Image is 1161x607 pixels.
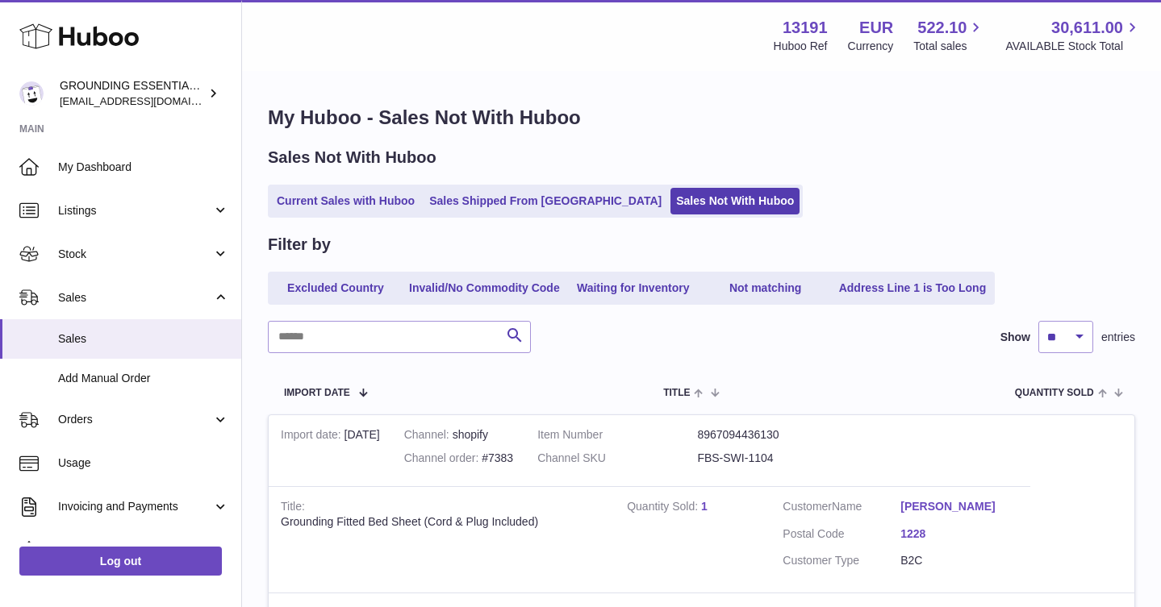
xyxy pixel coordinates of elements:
[404,427,513,443] div: shopify
[269,415,392,486] td: [DATE]
[783,553,900,568] dt: Customer Type
[1000,330,1030,345] label: Show
[783,17,828,39] strong: 13191
[900,499,1018,514] a: [PERSON_NAME]
[900,526,1018,542] a: 1228
[774,39,828,54] div: Huboo Ref
[1051,17,1123,39] span: 30,611.00
[833,275,992,301] a: Address Line 1 is Too Long
[19,547,222,576] a: Log out
[697,427,857,443] dd: 8967094436130
[783,526,900,546] dt: Postal Code
[268,147,436,168] h2: Sales Not With Huboo
[627,500,701,517] strong: Quantity Sold
[1101,330,1135,345] span: entries
[404,451,513,466] div: #7383
[19,81,44,106] img: espenwkopperud@gmail.com
[1005,17,1142,54] a: 30,611.00 AVAILABLE Stock Total
[284,388,350,398] span: Import date
[58,499,212,514] span: Invoicing and Payments
[697,451,857,466] dd: FBS-SWI-1104
[60,78,205,109] div: GROUNDING ESSENTIALS INTERNATIONAL SLU
[783,500,832,513] span: Customer
[701,500,708,513] a: 1
[281,428,345,445] strong: Import date
[281,500,305,517] strong: Title
[701,275,830,301] a: Not matching
[268,105,1135,131] h1: My Huboo - Sales Not With Huboo
[537,427,697,443] dt: Item Number
[58,203,212,218] span: Listings
[58,412,212,427] span: Orders
[783,499,900,518] dt: Name
[58,455,229,471] span: Usage
[913,17,985,54] a: 522.10 Total sales
[271,188,420,214] a: Current Sales with Huboo
[663,388,690,398] span: Title
[404,428,453,445] strong: Channel
[271,275,400,301] a: Excluded Country
[913,39,985,54] span: Total sales
[670,188,800,214] a: Sales Not With Huboo
[569,275,698,301] a: Waiting for Inventory
[859,17,893,39] strong: EUR
[58,371,229,386] span: Add Manual Order
[537,451,697,466] dt: Channel SKU
[900,553,1018,568] dd: B2C
[60,94,237,107] span: [EMAIL_ADDRESS][DOMAIN_NAME]
[58,290,212,306] span: Sales
[58,247,212,262] span: Stock
[1015,388,1094,398] span: Quantity Sold
[268,234,331,256] h2: Filter by
[917,17,967,39] span: 522.10
[404,451,482,468] strong: Channel order
[1005,39,1142,54] span: AVAILABLE Stock Total
[58,160,229,175] span: My Dashboard
[848,39,894,54] div: Currency
[281,514,603,530] div: Grounding Fitted Bed Sheet (Cord & Plug Included)
[403,275,566,301] a: Invalid/No Commodity Code
[58,331,229,347] span: Sales
[424,188,667,214] a: Sales Shipped From [GEOGRAPHIC_DATA]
